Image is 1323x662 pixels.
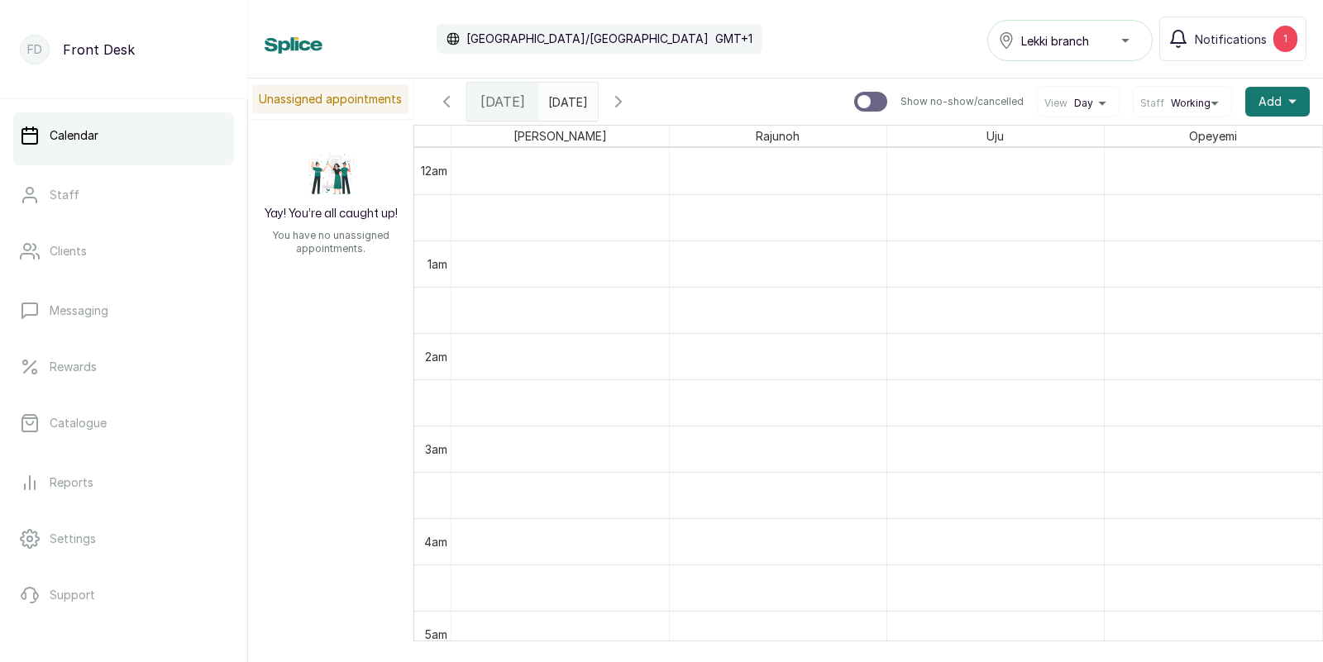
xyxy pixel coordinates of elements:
[50,243,87,260] p: Clients
[13,572,234,618] a: Support
[13,460,234,506] a: Reports
[13,228,234,274] a: Clients
[1171,97,1211,110] span: Working
[265,206,398,222] h2: Yay! You’re all caught up!
[983,126,1007,146] span: Uju
[1044,97,1112,110] button: ViewDay
[1159,17,1306,61] button: Notifications1
[258,229,404,255] p: You have no unassigned appointments.
[1259,93,1282,110] span: Add
[50,587,95,603] p: Support
[424,255,451,273] div: 1am
[422,348,451,365] div: 2am
[421,533,451,550] div: 4am
[900,95,1024,108] p: Show no-show/cancelled
[1140,97,1164,110] span: Staff
[1044,97,1067,110] span: View
[1021,32,1089,50] span: Lekki branch
[13,112,234,159] a: Calendar
[13,400,234,446] a: Catalogue
[50,359,97,375] p: Rewards
[1195,31,1267,48] span: Notifications
[50,415,107,431] p: Catalogue
[1186,126,1240,146] span: Opeyemi
[13,516,234,562] a: Settings
[50,474,93,491] p: Reports
[422,441,451,458] div: 3am
[252,84,408,114] p: Unassigned appointments
[50,531,96,547] p: Settings
[715,31,752,47] p: GMT+1
[421,626,451,643] div: 5am
[1140,97,1225,110] button: StaffWorking
[27,41,42,58] p: FD
[50,302,108,319] p: Messaging
[466,31,709,47] p: [GEOGRAPHIC_DATA]/[GEOGRAPHIC_DATA]
[987,20,1153,61] button: Lekki branch
[50,187,79,203] p: Staff
[13,288,234,334] a: Messaging
[1245,87,1310,117] button: Add
[1273,26,1297,52] div: 1
[752,126,803,146] span: Rajunoh
[467,83,538,121] div: [DATE]
[13,172,234,218] a: Staff
[13,344,234,390] a: Rewards
[1074,97,1093,110] span: Day
[480,92,525,112] span: [DATE]
[510,126,610,146] span: [PERSON_NAME]
[418,162,451,179] div: 12am
[50,127,98,144] p: Calendar
[63,40,135,60] p: Front Desk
